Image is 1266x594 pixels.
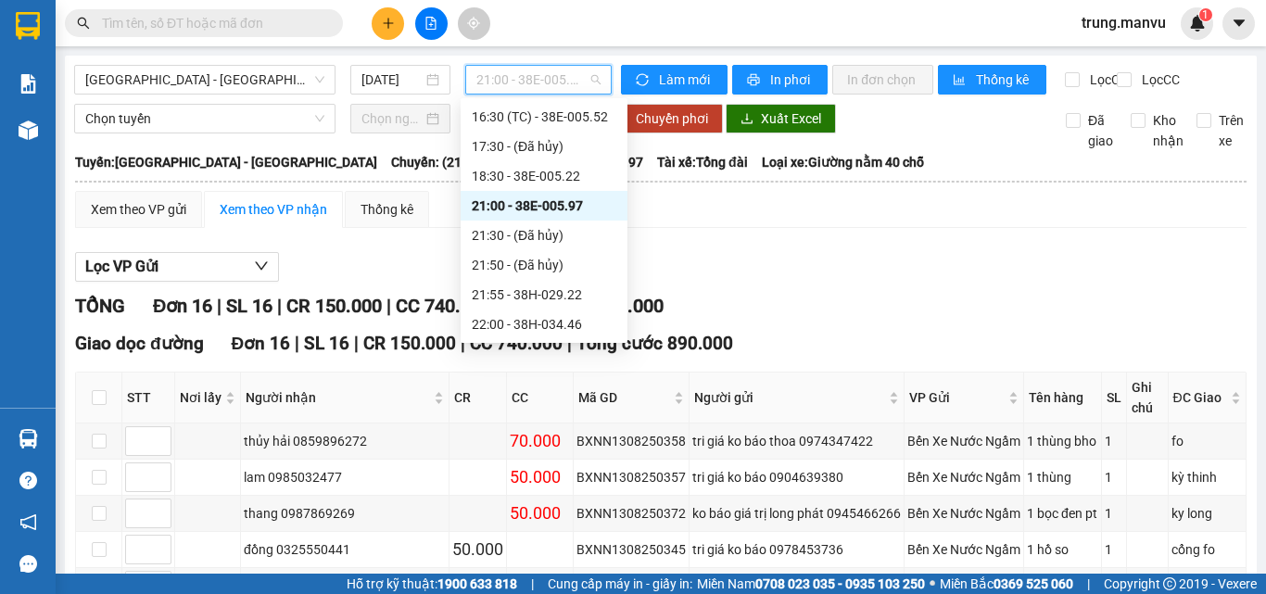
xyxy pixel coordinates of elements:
span: Xuất Excel [761,108,821,129]
span: plus [382,17,395,30]
td: Bến Xe Nước Ngầm [905,460,1024,496]
button: In đơn chọn [832,65,933,95]
input: Tìm tên, số ĐT hoặc mã đơn [102,13,321,33]
div: 21:55 - 38H-029.22 [472,284,616,305]
div: BXNN1308250357 [576,467,686,487]
span: CC 740.000 [396,295,491,317]
div: 21:30 - (Đã hủy) [472,225,616,246]
div: 17:30 - (Đã hủy) [472,136,616,157]
img: solution-icon [19,74,38,94]
div: 50.000 [452,537,503,562]
div: tri giá ko báo thoa 0974347422 [692,431,901,451]
span: | [295,333,299,354]
div: 22:00 - 38H-034.46 [472,314,616,335]
div: 1 [1105,503,1123,524]
span: Người nhận [246,387,430,408]
span: Lọc CC [1134,70,1183,90]
span: bar-chart [953,73,968,88]
span: Đơn 16 [153,295,212,317]
div: thủy hải 0859896272 [244,431,446,451]
span: trung.manvu [1067,11,1181,34]
span: | [354,333,359,354]
span: | [277,295,282,317]
div: 1 thùng bho [1027,431,1098,451]
div: lam 0985032477 [244,467,446,487]
span: Miền Bắc [940,574,1073,594]
div: BXNN1308250358 [576,431,686,451]
span: Kho nhận [1146,110,1191,151]
span: download [741,112,753,127]
span: Thống kê [976,70,1032,90]
td: Bến Xe Nước Ngầm [905,532,1024,568]
input: Chọn ngày [361,108,423,129]
div: 1 [1105,539,1123,560]
div: 1 hồ so [1027,539,1098,560]
img: warehouse-icon [19,120,38,140]
button: plus [372,7,404,40]
span: CR 150.000 [286,295,382,317]
div: 50.000 [510,500,570,526]
th: STT [122,373,175,423]
button: file-add [415,7,448,40]
span: notification [19,513,37,531]
span: Đơn 16 [232,333,291,354]
div: 16:30 (TC) - 38E-005.52 [472,107,616,127]
td: BXNN1308250345 [574,532,690,568]
span: | [1087,574,1090,594]
span: Lọc VP Gửi [85,255,158,278]
button: caret-down [1222,7,1255,40]
span: Làm mới [659,70,713,90]
div: BXNN1308250345 [576,539,686,560]
span: aim [467,17,480,30]
span: Tổng cước 890.000 [576,333,733,354]
span: search [77,17,90,30]
div: Xem theo VP nhận [220,199,327,220]
div: 1 [1105,431,1123,451]
span: Miền Nam [697,574,925,594]
img: logo-vxr [16,12,40,40]
span: | [567,333,572,354]
div: cổng fo [1171,539,1243,560]
span: Nơi lấy [180,387,222,408]
div: ko báo giá trị long phát 0945466266 [692,503,901,524]
div: Bến Xe Nước Ngầm [907,503,1020,524]
div: BXNN1308250372 [576,503,686,524]
span: Loại xe: Giường nằm 40 chỗ [762,152,924,172]
div: Thống kê [361,199,413,220]
span: Tài xế: Tổng đài [657,152,748,172]
span: sync [636,73,652,88]
div: Bến Xe Nước Ngầm [907,431,1020,451]
span: Hỗ trợ kỹ thuật: [347,574,517,594]
div: 1 thùng [1027,467,1098,487]
span: VP Gửi [909,387,1005,408]
button: Lọc VP Gửi [75,252,279,282]
span: TỔNG [75,295,125,317]
div: Xem theo VP gửi [91,199,186,220]
div: 21:50 - (Đã hủy) [472,255,616,275]
span: ⚪️ [930,580,935,588]
b: Tuyến: [GEOGRAPHIC_DATA] - [GEOGRAPHIC_DATA] [75,155,377,170]
span: message [19,555,37,573]
div: 1 bọc đen pt [1027,503,1098,524]
th: Tên hàng [1024,373,1102,423]
div: ky long [1171,503,1243,524]
span: Chọn tuyến [85,105,324,133]
span: Trên xe [1211,110,1251,151]
span: ĐC Giao [1173,387,1227,408]
span: CC 740.000 [470,333,563,354]
td: BXNN1308250372 [574,496,690,532]
span: Người gửi [694,387,885,408]
button: downloadXuất Excel [726,104,836,133]
strong: 0369 525 060 [994,576,1073,591]
div: thang 0987869269 [244,503,446,524]
button: bar-chartThống kê [938,65,1046,95]
span: Chuyến: (21:00 [DATE]) [391,152,526,172]
strong: 0708 023 035 - 0935 103 250 [755,576,925,591]
td: Bến Xe Nước Ngầm [905,496,1024,532]
th: SL [1102,373,1127,423]
strong: 1900 633 818 [437,576,517,591]
span: | [531,574,534,594]
span: | [386,295,391,317]
div: đồng 0325550441 [244,539,446,560]
span: Cung cấp máy in - giấy in: [548,574,692,594]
